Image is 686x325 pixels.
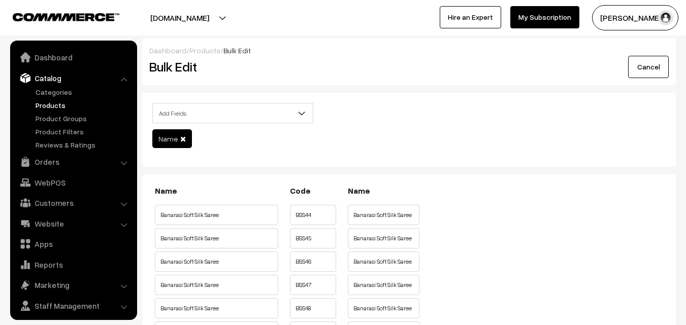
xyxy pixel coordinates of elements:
span: Bulk Edit [223,46,251,55]
a: Product Groups [33,113,134,124]
a: Cancel [628,56,669,78]
b: Code [290,186,311,196]
a: Catalog [13,69,134,87]
a: COMMMERCE [13,10,102,22]
a: Customers [13,194,134,212]
a: Products [189,46,220,55]
a: Product Filters [33,126,134,137]
a: Orders [13,153,134,171]
img: COMMMERCE [13,13,119,21]
a: WebPOS [13,173,134,192]
div: / / [149,45,669,56]
a: Products [33,100,134,111]
a: Marketing [13,276,134,294]
button: [PERSON_NAME] [592,5,678,30]
b: Name [155,186,177,196]
button: [DOMAIN_NAME] [115,5,245,30]
a: Reviews & Ratings [33,139,134,150]
a: Dashboard [13,48,134,66]
b: Name [348,186,370,196]
span: Add Fields [152,103,313,123]
img: user [658,10,673,25]
a: Reports [13,256,134,274]
a: Apps [13,235,134,253]
a: Categories [33,87,134,97]
span: Name [158,134,178,143]
a: My Subscription [510,6,579,28]
h2: Bulk Edit [149,59,312,75]
a: Hire an Expert [440,6,501,28]
a: Dashboard [149,46,186,55]
a: Staff Management [13,297,134,315]
a: Website [13,214,134,233]
span: Add Fields [153,104,313,122]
